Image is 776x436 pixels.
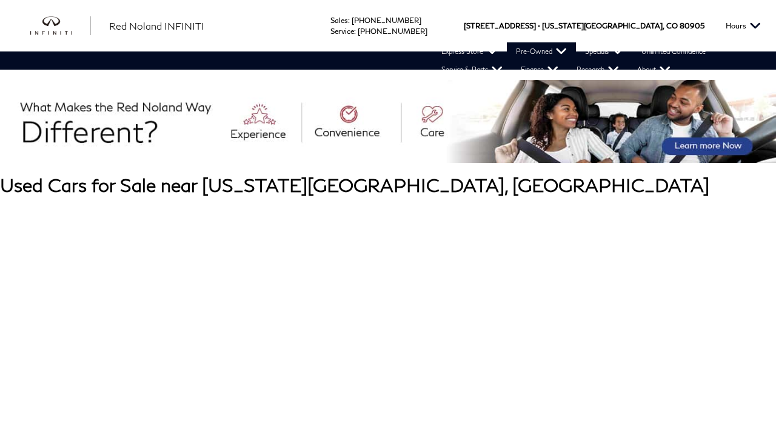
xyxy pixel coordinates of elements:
a: Specials [576,42,632,61]
a: About [628,61,680,79]
a: Service & Parts [432,61,512,79]
span: : [348,16,350,25]
a: [PHONE_NUMBER] [358,27,427,36]
a: Research [567,61,628,79]
a: Pre-Owned [507,42,576,61]
a: Express Store [432,42,507,61]
span: Red Noland INFINITI [109,20,204,31]
a: infiniti [30,16,91,36]
span: Service [330,27,354,36]
a: [STREET_ADDRESS] • [US_STATE][GEOGRAPHIC_DATA], CO 80905 [464,21,704,30]
nav: Main Navigation [12,42,776,79]
a: [PHONE_NUMBER] [352,16,421,25]
span: Sales [330,16,348,25]
a: Unlimited Confidence [632,42,715,61]
a: Red Noland INFINITI [109,19,204,33]
a: Finance [512,61,567,79]
img: INFINITI [30,16,91,36]
span: : [354,27,356,36]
